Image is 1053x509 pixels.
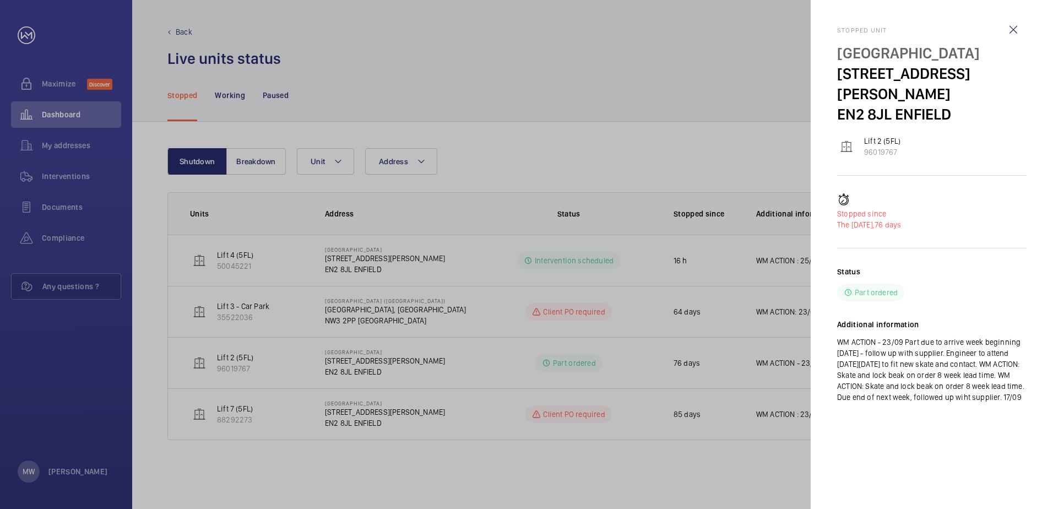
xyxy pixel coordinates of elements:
p: Part ordered [855,287,898,298]
p: EN2 8JL ENFIELD [837,104,1027,124]
p: WM ACTION - 23/09 Part due to arrive week beginning [DATE] - follow up with supplier. Engineer to... [837,337,1027,403]
h2: Additional information [837,319,1027,330]
h2: Status [837,266,860,277]
h2: Stopped unit [837,26,1027,34]
p: 96019767 [864,147,900,158]
p: Lift 2 (5FL) [864,136,900,147]
img: elevator.svg [840,140,853,153]
p: [STREET_ADDRESS][PERSON_NAME] [837,63,1027,104]
span: The [DATE], [837,220,875,229]
p: [GEOGRAPHIC_DATA] [837,43,1027,63]
p: 76 days [837,219,1027,230]
p: Stopped since [837,208,1027,219]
